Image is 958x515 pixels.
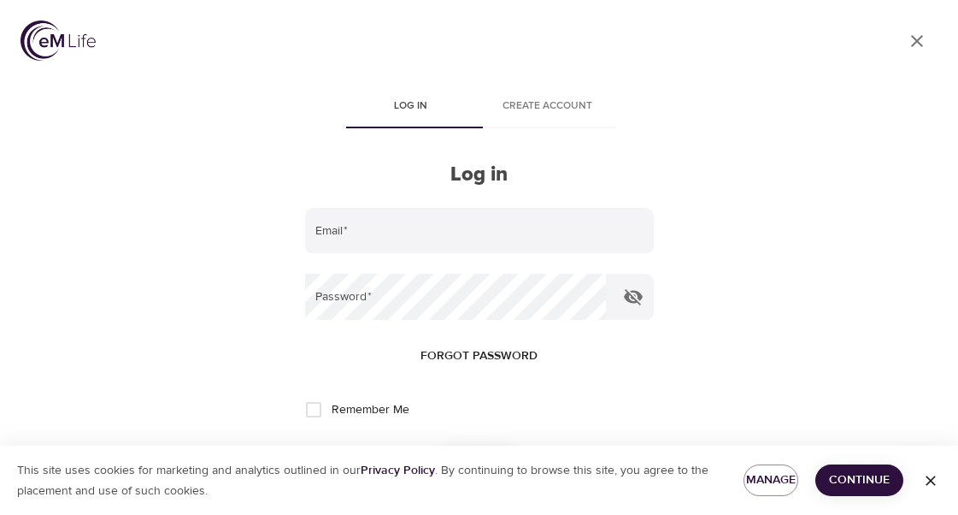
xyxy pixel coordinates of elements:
span: Continue [829,470,890,491]
span: Log in [353,98,469,115]
div: disabled tabs example [305,87,654,128]
span: Manage [757,470,785,491]
h2: Log in [305,163,654,187]
span: Remember Me [332,401,409,419]
a: close [896,21,937,62]
a: Privacy Policy [361,463,435,478]
button: Forgot password [414,340,544,372]
button: Continue [815,465,903,496]
span: Forgot password [420,346,538,367]
button: Manage [743,465,798,496]
span: Create account [490,98,606,115]
img: logo [21,21,96,61]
